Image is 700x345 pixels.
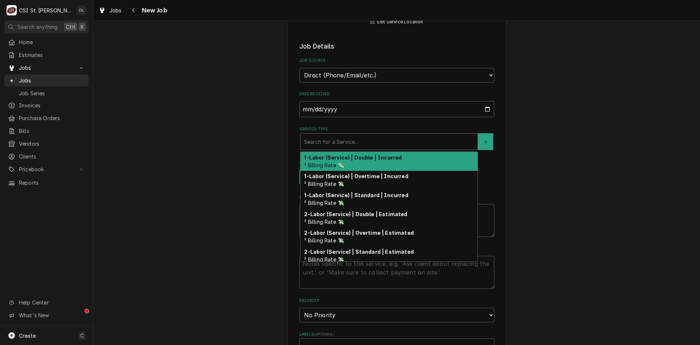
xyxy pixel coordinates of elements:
[304,211,407,217] strong: 2-Labor (Service) | Double | Estimated
[19,89,85,97] span: Job Series
[304,256,344,262] span: ² Billing Rate 💸
[299,246,494,289] div: Technician Instructions
[299,58,494,82] div: Job Source
[4,36,89,48] a: Home
[4,309,89,321] a: Go to What's New
[299,126,494,132] label: Service Type
[299,101,494,117] input: yyyy-mm-dd
[4,163,89,175] a: Go to Pricebook
[478,133,493,150] button: Create New Service
[19,101,85,109] span: Invoices
[80,332,84,340] span: C
[77,5,87,15] div: David Lindsey's Avatar
[299,159,494,165] label: Job Type
[19,38,85,46] span: Home
[299,159,494,185] div: Job Type
[299,246,494,252] label: Technician Instructions
[140,5,167,15] span: New Job
[369,18,424,27] button: Edit Service Location
[299,331,494,337] label: Labels
[19,51,85,59] span: Estimates
[304,249,413,255] strong: 2-Labor (Service) | Standard | Estimated
[19,165,74,173] span: Pricebook
[4,125,89,137] a: Bills
[304,192,408,198] strong: 1-Labor (Service) | Standard | Incurred
[19,140,85,147] span: Vendors
[4,150,89,162] a: Clients
[77,5,87,15] div: DL
[109,7,122,14] span: Jobs
[19,64,74,72] span: Jobs
[304,154,402,161] strong: 1-Labor (Service) | Double | Incurred
[299,194,494,237] div: Reason For Call
[4,112,89,124] a: Purchase Orders
[304,173,408,179] strong: 1-Labor (Service) | Overtime | Incurred
[4,296,89,308] a: Go to Help Center
[96,4,125,16] a: Jobs
[19,127,85,135] span: Bills
[4,20,89,33] button: Search anythingCtrlK
[4,87,89,99] a: Job Series
[19,114,85,122] span: Purchase Orders
[304,219,344,225] span: ² Billing Rate 💸
[299,58,494,64] label: Job Source
[304,237,344,244] span: ² Billing Rate 💸
[19,333,36,339] span: Create
[19,311,84,319] span: What's New
[314,332,334,336] span: ( optional )
[4,74,89,87] a: Jobs
[19,7,73,14] div: CSI St. [PERSON_NAME]
[299,298,494,322] div: Priority
[299,91,494,117] div: Date Received
[299,126,494,150] div: Service Type
[7,5,17,15] div: CSI St. Louis's Avatar
[299,194,494,200] label: Reason For Call
[66,23,75,31] span: Ctrl
[299,298,494,304] label: Priority
[299,91,494,97] label: Date Received
[4,177,89,189] a: Reports
[304,230,413,236] strong: 2-Labor (Service) | Overtime | Estimated
[19,153,85,160] span: Clients
[128,4,140,16] button: Navigate back
[299,42,494,51] legend: Job Details
[4,138,89,150] a: Vendors
[4,99,89,111] a: Invoices
[19,179,85,187] span: Reports
[7,5,17,15] div: C
[483,139,488,145] svg: Create New Service
[4,49,89,61] a: Estimates
[304,200,344,206] span: ² Billing Rate 💸
[4,62,89,74] a: Go to Jobs
[19,77,85,84] span: Jobs
[17,23,58,31] span: Search anything
[19,299,84,306] span: Help Center
[304,181,344,187] span: ² Billing Rate 💸
[81,23,84,31] span: K
[304,162,344,168] span: ² Billing Rate 💸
